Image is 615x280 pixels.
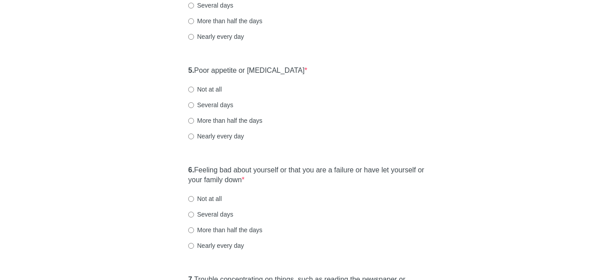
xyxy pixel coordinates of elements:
input: Several days [188,102,194,108]
input: More than half the days [188,18,194,24]
input: More than half the days [188,227,194,233]
label: Nearly every day [188,132,244,141]
label: Not at all [188,85,222,94]
input: Nearly every day [188,243,194,249]
label: Not at all [188,194,222,203]
label: Poor appetite or [MEDICAL_DATA] [188,66,307,76]
label: Several days [188,100,233,109]
input: Several days [188,3,194,8]
input: Not at all [188,87,194,92]
label: Several days [188,210,233,219]
input: Nearly every day [188,134,194,139]
label: More than half the days [188,17,262,25]
input: Several days [188,212,194,217]
strong: 6. [188,166,194,174]
label: Feeling bad about yourself or that you are a failure or have let yourself or your family down [188,165,427,186]
label: Nearly every day [188,241,244,250]
strong: 5. [188,67,194,74]
input: More than half the days [188,118,194,124]
label: More than half the days [188,116,262,125]
label: Nearly every day [188,32,244,41]
input: Not at all [188,196,194,202]
label: More than half the days [188,226,262,234]
label: Several days [188,1,233,10]
input: Nearly every day [188,34,194,40]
